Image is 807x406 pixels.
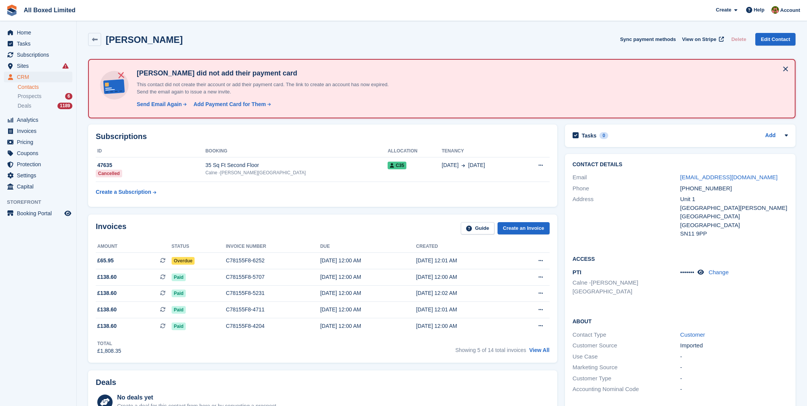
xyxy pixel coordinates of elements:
a: menu [4,148,72,159]
span: Storefront [7,198,76,206]
div: Cancelled [96,170,122,177]
a: menu [4,38,72,49]
div: C78155F8-5231 [226,289,320,297]
div: - [680,385,788,394]
div: 6 [65,93,72,100]
div: C78155F8-5707 [226,273,320,281]
div: [GEOGRAPHIC_DATA][PERSON_NAME] [680,204,788,213]
a: Preview store [63,209,72,218]
a: menu [4,126,72,136]
i: Smart entry sync failures have occurred [62,63,69,69]
button: Delete [728,33,749,46]
a: Edit Contact [755,33,796,46]
div: SN11 9PP [680,229,788,238]
div: Customer Type [573,374,680,383]
div: [DATE] 12:01 AM [416,306,512,314]
h2: About [573,317,788,325]
div: - [680,374,788,383]
div: [DATE] 12:02 AM [416,289,512,297]
div: 1189 [57,103,72,109]
div: Unit 1 [680,195,788,204]
span: Pricing [17,137,63,147]
span: Settings [17,170,63,181]
th: Due [320,241,416,253]
a: View on Stripe [679,33,725,46]
div: Customer Source [573,341,680,350]
div: [DATE] 12:00 AM [320,306,416,314]
a: menu [4,61,72,71]
a: Create an Invoice [498,222,550,235]
a: Add Payment Card for Them [190,100,272,108]
div: 0 [599,132,608,139]
div: [PHONE_NUMBER] [680,184,788,193]
div: Contact Type [573,331,680,339]
div: C78155F8-4204 [226,322,320,330]
a: Prospects 6 [18,92,72,100]
span: Tasks [17,38,63,49]
div: Marketing Source [573,363,680,372]
div: Calne -[PERSON_NAME][GEOGRAPHIC_DATA] [205,169,388,176]
span: Paid [172,290,186,297]
span: Home [17,27,63,38]
div: - [680,363,788,372]
span: Booking Portal [17,208,63,219]
span: Prospects [18,93,41,100]
span: Invoices [17,126,63,136]
a: Customer [680,331,705,338]
span: Subscriptions [17,49,63,60]
div: Create a Subscription [96,188,151,196]
a: Change [709,269,729,275]
span: PTI [573,269,581,275]
span: Capital [17,181,63,192]
div: Send Email Again [137,100,182,108]
span: Deals [18,102,31,110]
span: Sites [17,61,63,71]
h2: Invoices [96,222,126,235]
div: [GEOGRAPHIC_DATA] [680,221,788,230]
div: £1,808.35 [97,347,121,355]
a: menu [4,208,72,219]
h2: Deals [96,378,116,387]
img: stora-icon-8386f47178a22dfd0bd8f6a31ec36ba5ce8667c1dd55bd0f319d3a0aa187defe.svg [6,5,18,16]
span: £138.60 [97,322,117,330]
div: Add Payment Card for Them [193,100,266,108]
a: menu [4,159,72,170]
div: Accounting Nominal Code [573,385,680,394]
a: menu [4,115,72,125]
div: [GEOGRAPHIC_DATA] [680,212,788,221]
div: Imported [680,341,788,350]
a: Create a Subscription [96,185,156,199]
a: Guide [461,222,494,235]
span: Account [780,7,800,14]
div: 35 Sq Ft Second Floor [205,161,388,169]
div: [DATE] 12:00 AM [320,289,416,297]
a: All Boxed Limited [21,4,79,16]
th: Amount [96,241,172,253]
span: CRM [17,72,63,82]
li: Calne -[PERSON_NAME][GEOGRAPHIC_DATA] [573,278,680,296]
a: menu [4,181,72,192]
span: £138.60 [97,273,117,281]
h2: Tasks [582,132,597,139]
a: View All [529,347,550,353]
span: Help [754,6,764,14]
div: C78155F8-4711 [226,306,320,314]
span: Showing 5 of 14 total invoices [455,347,526,353]
div: [DATE] 12:01 AM [416,257,512,265]
div: No deals yet [117,393,278,402]
p: This contact did not create their account or add their payment card. The link to create an accoun... [134,81,402,96]
a: menu [4,49,72,60]
div: Phone [573,184,680,193]
a: [EMAIL_ADDRESS][DOMAIN_NAME] [680,174,778,180]
img: no-card-linked-e7822e413c904bf8b177c4d89f31251c4716f9871600ec3ca5bfc59e148c83f4.svg [98,69,131,101]
div: Total [97,340,121,347]
a: menu [4,27,72,38]
span: View on Stripe [682,36,716,43]
span: Paid [172,306,186,314]
span: ••••••• [680,269,694,275]
div: [DATE] 12:00 AM [320,322,416,330]
span: Protection [17,159,63,170]
h2: Contact Details [573,162,788,168]
a: menu [4,170,72,181]
h4: [PERSON_NAME] did not add their payment card [134,69,402,78]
